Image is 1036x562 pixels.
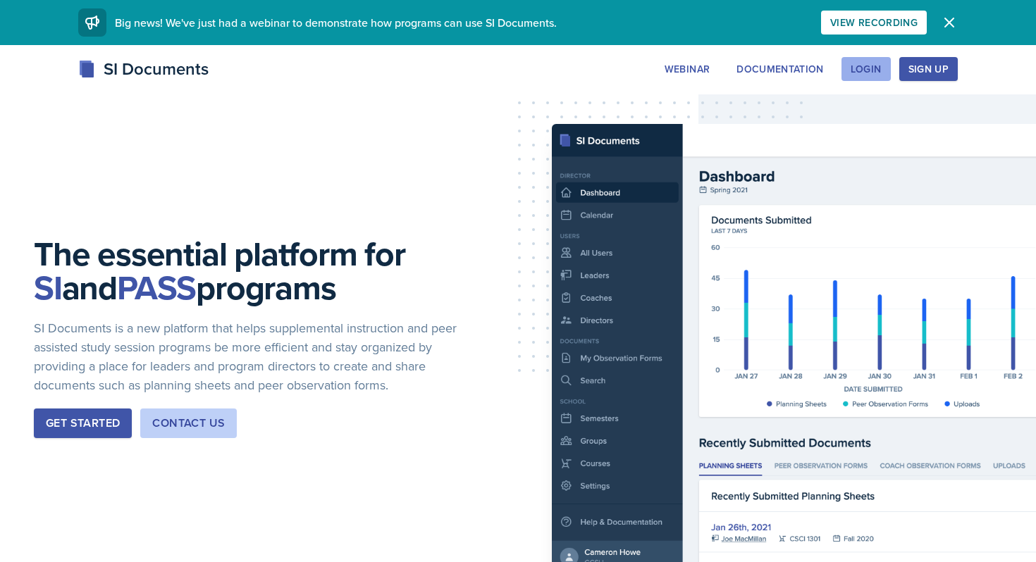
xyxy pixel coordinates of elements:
[851,63,882,75] div: Login
[727,57,833,81] button: Documentation
[899,57,958,81] button: Sign Up
[78,56,209,82] div: SI Documents
[140,408,237,438] button: Contact Us
[665,63,710,75] div: Webinar
[34,408,132,438] button: Get Started
[830,17,918,28] div: View Recording
[841,57,891,81] button: Login
[152,415,225,432] div: Contact Us
[736,63,824,75] div: Documentation
[821,11,927,35] button: View Recording
[908,63,949,75] div: Sign Up
[115,15,557,30] span: Big news! We've just had a webinar to demonstrate how programs can use SI Documents.
[655,57,719,81] button: Webinar
[46,415,120,432] div: Get Started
